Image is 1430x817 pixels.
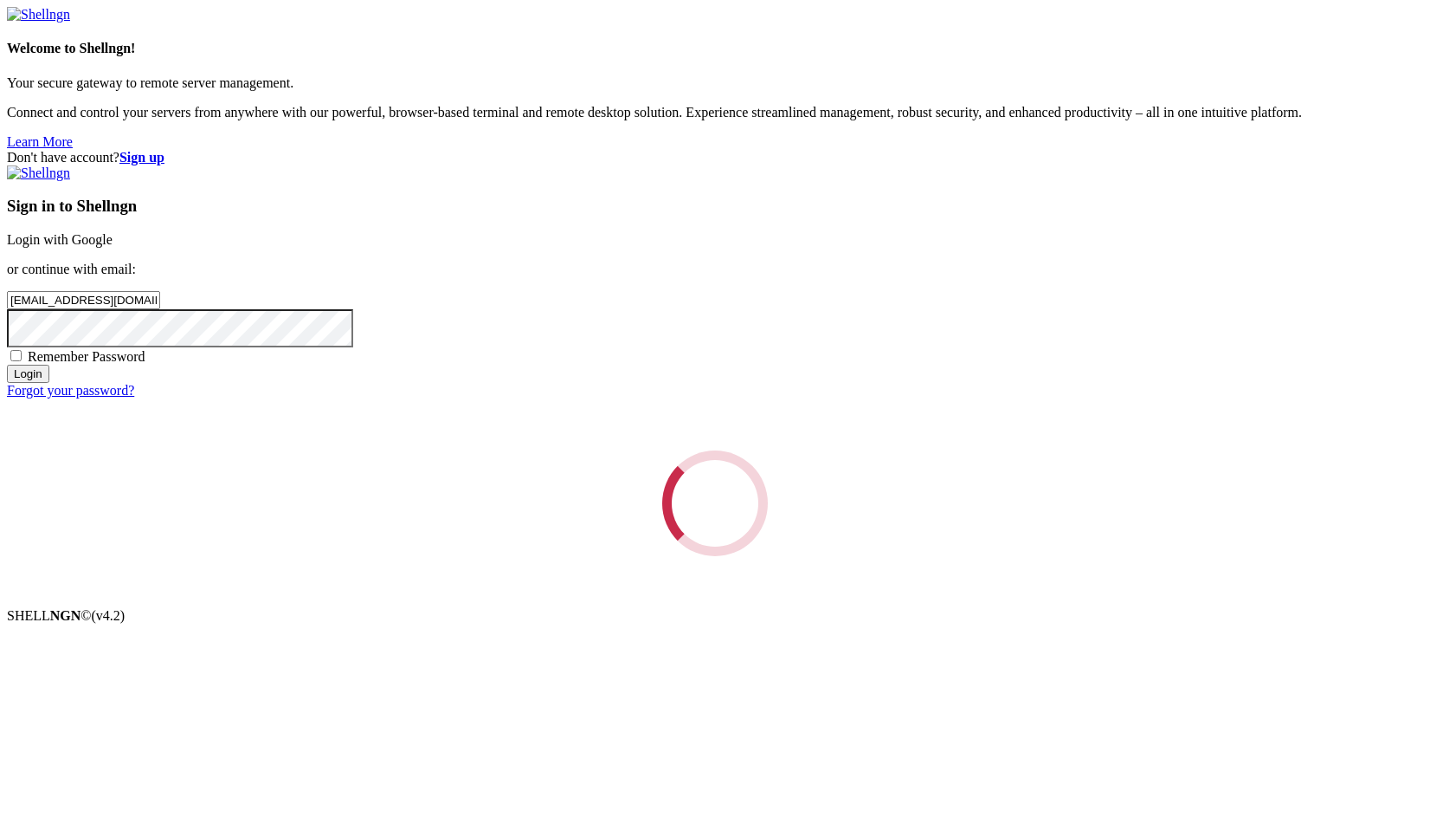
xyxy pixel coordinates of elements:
p: or continue with email: [7,262,1423,277]
input: Remember Password [10,350,22,361]
a: Login with Google [7,232,113,247]
p: Your secure gateway to remote server management. [7,75,1423,91]
input: Email address [7,291,160,309]
b: NGN [50,608,81,623]
h4: Welcome to Shellngn! [7,41,1423,56]
p: Connect and control your servers from anywhere with our powerful, browser-based terminal and remo... [7,105,1423,120]
input: Login [7,365,49,383]
a: Sign up [119,150,164,165]
img: Shellngn [7,7,70,23]
a: Learn More [7,134,73,149]
span: Remember Password [28,349,145,364]
h3: Sign in to Shellngn [7,197,1423,216]
div: Loading... [662,451,768,556]
a: Forgot your password? [7,383,134,398]
span: 4.2.0 [92,608,126,623]
div: Don't have account? [7,150,1423,165]
img: Shellngn [7,165,70,181]
span: SHELL © [7,608,125,623]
